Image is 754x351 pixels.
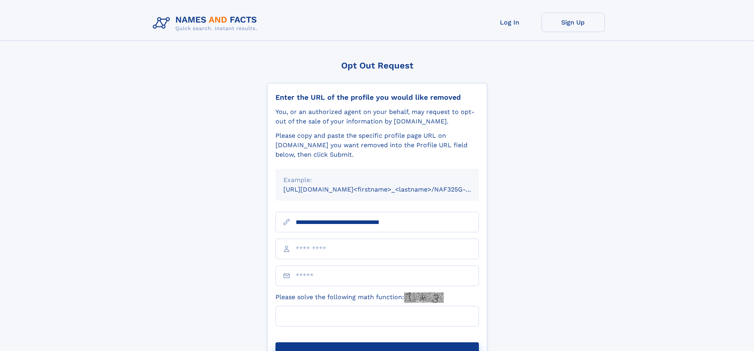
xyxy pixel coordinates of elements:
img: Logo Names and Facts [150,13,264,34]
div: Please copy and paste the specific profile page URL on [DOMAIN_NAME] you want removed into the Pr... [275,131,479,159]
div: Opt Out Request [267,61,487,70]
label: Please solve the following math function: [275,292,444,303]
div: Example: [283,175,471,185]
small: [URL][DOMAIN_NAME]<firstname>_<lastname>/NAF325G-xxxxxxxx [283,186,494,193]
div: Enter the URL of the profile you would like removed [275,93,479,102]
a: Log In [478,13,541,32]
div: You, or an authorized agent on your behalf, may request to opt-out of the sale of your informatio... [275,107,479,126]
a: Sign Up [541,13,605,32]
